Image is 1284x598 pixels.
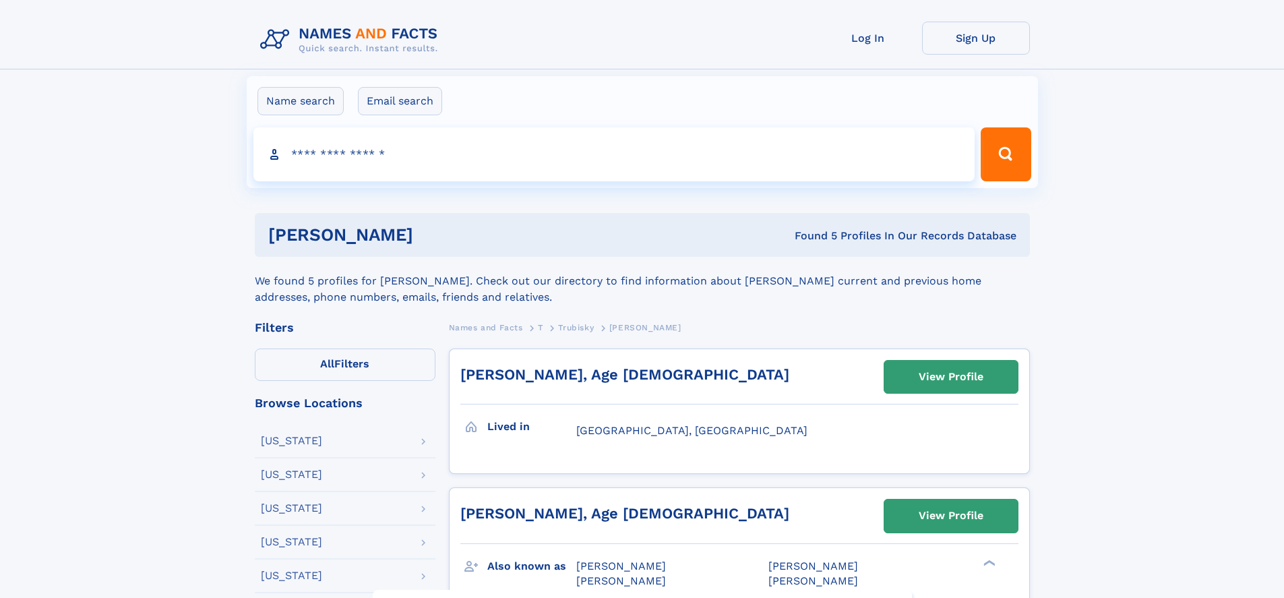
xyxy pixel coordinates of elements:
[320,357,334,370] span: All
[604,229,1016,243] div: Found 5 Profiles In Our Records Database
[919,361,983,392] div: View Profile
[981,127,1031,181] button: Search Button
[576,574,666,587] span: [PERSON_NAME]
[449,319,523,336] a: Names and Facts
[487,555,576,578] h3: Also known as
[460,505,789,522] a: [PERSON_NAME], Age [DEMOGRAPHIC_DATA]
[576,424,807,437] span: [GEOGRAPHIC_DATA], [GEOGRAPHIC_DATA]
[460,366,789,383] a: [PERSON_NAME], Age [DEMOGRAPHIC_DATA]
[253,127,975,181] input: search input
[558,323,594,332] span: Trubisky
[538,319,543,336] a: T
[980,558,996,567] div: ❯
[261,503,322,514] div: [US_STATE]
[487,415,576,438] h3: Lived in
[768,560,858,572] span: [PERSON_NAME]
[814,22,922,55] a: Log In
[538,323,543,332] span: T
[268,227,604,243] h1: [PERSON_NAME]
[922,22,1030,55] a: Sign Up
[255,322,435,334] div: Filters
[261,570,322,581] div: [US_STATE]
[261,537,322,547] div: [US_STATE]
[255,397,435,409] div: Browse Locations
[255,349,435,381] label: Filters
[576,560,666,572] span: [PERSON_NAME]
[609,323,681,332] span: [PERSON_NAME]
[261,469,322,480] div: [US_STATE]
[884,361,1018,393] a: View Profile
[884,500,1018,532] a: View Profile
[768,574,858,587] span: [PERSON_NAME]
[257,87,344,115] label: Name search
[358,87,442,115] label: Email search
[255,257,1030,305] div: We found 5 profiles for [PERSON_NAME]. Check out our directory to find information about [PERSON_...
[919,500,983,531] div: View Profile
[255,22,449,58] img: Logo Names and Facts
[558,319,594,336] a: Trubisky
[261,436,322,446] div: [US_STATE]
